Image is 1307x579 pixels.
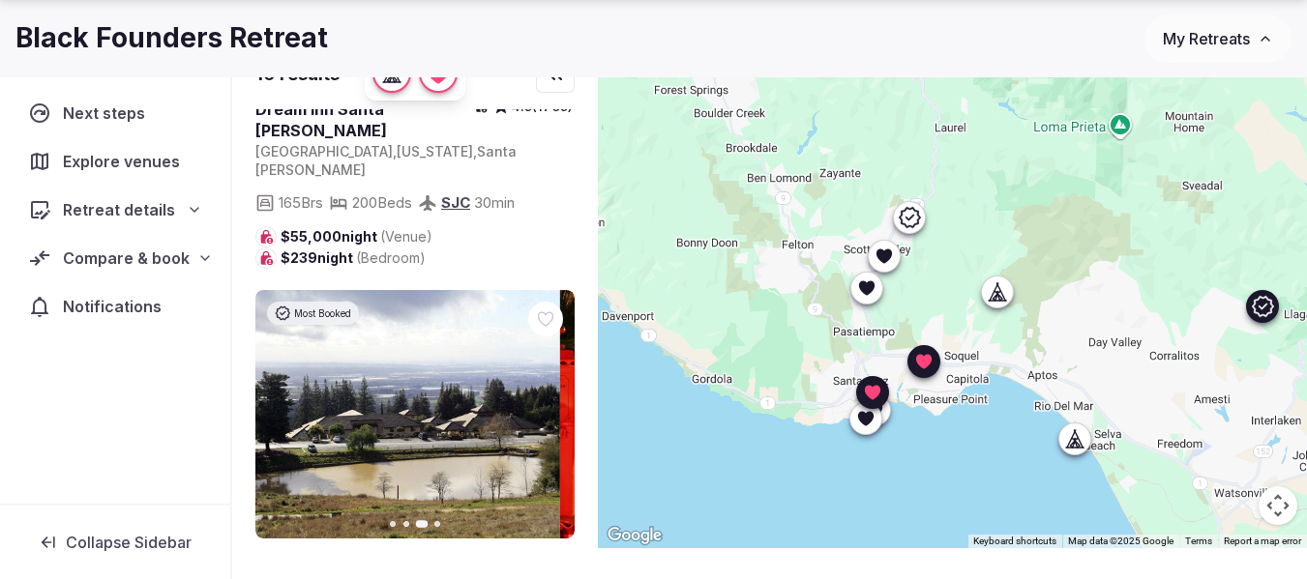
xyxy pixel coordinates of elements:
span: Explore venues [63,150,188,173]
a: Terms (opens in new tab) [1185,536,1212,546]
span: Most Booked [294,306,351,320]
button: Go to slide 4 [434,521,440,527]
button: Collapse Sidebar [15,521,215,564]
button: Go to slide 1 [390,521,396,527]
span: 30 min [474,192,515,213]
a: View Mount Madonna Center [255,290,575,538]
span: , [393,143,397,159]
span: Map data ©2025 Google [1068,536,1173,546]
span: 165 Brs [279,192,323,213]
div: Most Booked [267,302,359,325]
button: My Retreats [1144,14,1292,63]
span: Collapse Sidebar [66,533,192,552]
span: 200 Beds [352,192,412,213]
button: Go to slide 2 [403,521,409,527]
button: Map camera controls [1259,486,1297,525]
span: , [473,143,477,159]
a: View venue [255,99,474,142]
span: Retreat details [63,198,175,221]
span: Compare & book [63,246,190,270]
h1: Black Founders Retreat [15,19,328,57]
span: My Retreats [1163,29,1250,48]
span: Next steps [63,101,153,125]
a: Next steps [15,93,215,133]
a: SJC [441,193,470,212]
span: $55,000 night [281,227,432,246]
span: [GEOGRAPHIC_DATA] [255,143,393,159]
button: Keyboard shortcuts [973,535,1056,548]
span: Notifications [63,295,169,318]
img: Google [603,523,667,548]
button: Go to slide 3 [416,520,429,528]
a: Report a map error [1224,536,1301,546]
a: Notifications [15,286,215,327]
span: (Venue) [380,228,432,245]
span: (Bedroom) [356,249,426,266]
a: Open this area in Google Maps (opens a new window) [603,523,667,548]
span: $239 night [281,248,426,268]
h2: Dream Inn Santa [PERSON_NAME] [255,99,474,142]
span: [US_STATE] [397,143,473,159]
a: Explore venues [15,141,215,182]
